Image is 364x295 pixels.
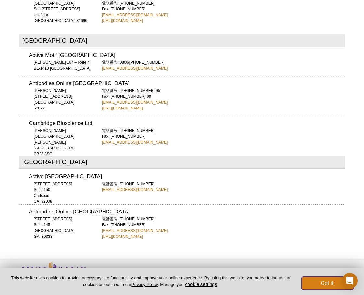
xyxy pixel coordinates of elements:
div: [PERSON_NAME][STREET_ADDRESS] [GEOGRAPHIC_DATA] 52072 [29,88,94,111]
a: Privacy Policy [131,282,158,287]
button: cookie settings [185,281,217,287]
a: [EMAIL_ADDRESS][DOMAIN_NAME] [102,139,168,145]
h3: Active Motif [GEOGRAPHIC_DATA] [29,53,345,58]
button: Got it! [302,277,354,290]
h2: [GEOGRAPHIC_DATA] [19,34,345,47]
div: [STREET_ADDRESS] Suite 145 [GEOGRAPHIC_DATA] GA, 30338 [29,216,94,239]
a: [URL][DOMAIN_NAME] [102,18,143,24]
div: 電話番号: [PHONE_NUMBER] Fax: [PHONE_NUMBER] [102,216,345,239]
h3: Antibodies Online [GEOGRAPHIC_DATA] [29,209,345,215]
div: 電話番号: [PHONE_NUMBER] Fax: [PHONE_NUMBER] [102,0,345,24]
div: 電話番号: [PHONE_NUMBER] 95 Fax: [PHONE_NUMBER] 89 [102,88,345,111]
h2: [GEOGRAPHIC_DATA] [19,156,345,169]
div: 電話番号: [PHONE_NUMBER] Fax: [PHONE_NUMBER] [102,128,345,145]
h3: Cambridge Bioscience Ltd. [29,121,345,126]
h3: Active [GEOGRAPHIC_DATA] [29,174,345,180]
div: [STREET_ADDRESS] Suite 150 Carlsbad CA, 92008 [29,181,94,204]
img: Active Motif, [16,259,91,286]
div: Open Intercom Messenger [342,273,358,289]
p: This website uses cookies to provide necessary site functionality and improve your online experie... [10,275,291,288]
a: [URL][DOMAIN_NAME] [102,105,143,111]
h3: Antibodies Online [GEOGRAPHIC_DATA] [29,81,345,86]
div: 電話番号: [PHONE_NUMBER] [102,181,345,193]
div: [GEOGRAPHIC_DATA], Şair [STREET_ADDRESS] Üsküdar [GEOGRAPHIC_DATA], 34696 [29,0,94,24]
div: [PERSON_NAME] 167 – boîte 4 BE-1410 [GEOGRAPHIC_DATA] [29,59,94,71]
a: [EMAIL_ADDRESS][DOMAIN_NAME] [102,12,168,18]
a: [EMAIL_ADDRESS][DOMAIN_NAME] [102,65,168,71]
div: 電話番号: 0800/[PHONE_NUMBER] [102,59,345,71]
a: [URL][DOMAIN_NAME] [102,234,143,239]
div: [PERSON_NAME][GEOGRAPHIC_DATA] [PERSON_NAME] [GEOGRAPHIC_DATA] CB23 8SQ [29,128,94,157]
a: [EMAIL_ADDRESS][DOMAIN_NAME] [102,228,168,234]
a: [EMAIL_ADDRESS][DOMAIN_NAME] [102,187,168,193]
a: [EMAIL_ADDRESS][DOMAIN_NAME] [102,99,168,105]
